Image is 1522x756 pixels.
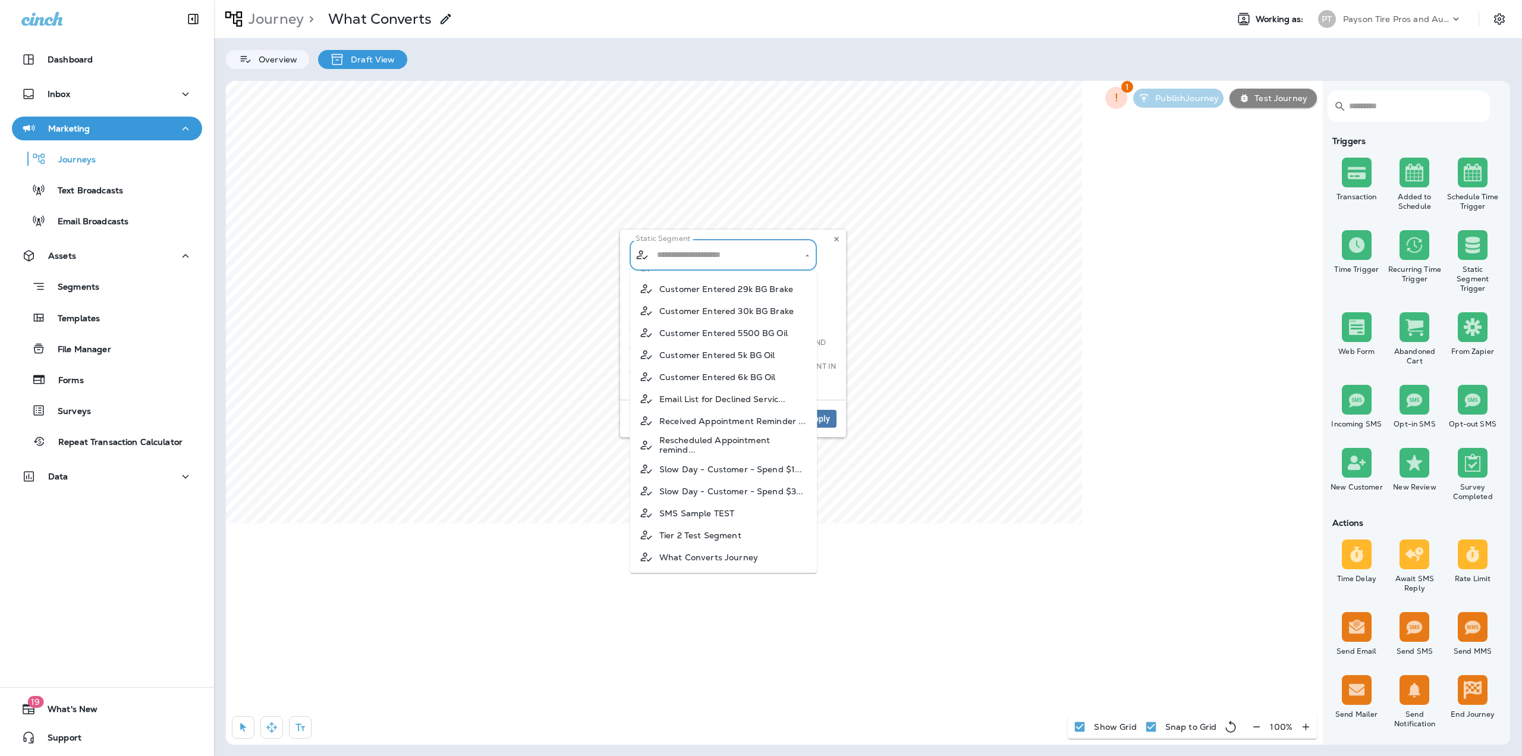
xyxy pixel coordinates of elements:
[636,234,690,243] p: Static Segment
[1489,8,1510,30] button: Settings
[659,416,806,426] span: Received Appointment Reminder ...
[12,398,202,423] button: Surveys
[46,406,91,418] p: Surveys
[659,553,758,562] span: What Converts Journey
[48,124,90,133] p: Marketing
[253,55,297,64] p: Overview
[46,155,96,166] p: Journeys
[1388,347,1442,366] div: Abandoned Cart
[1330,710,1383,719] div: Send Mailer
[48,472,68,481] p: Data
[12,117,202,140] button: Marketing
[1121,81,1133,93] span: 1
[659,509,734,518] span: SMS Sample TEST
[659,531,741,540] span: Tier 2 Test Segment
[1446,347,1499,356] div: From Zapier
[48,251,76,261] p: Assets
[12,697,202,721] button: 19What's New
[304,10,314,28] p: >
[659,306,794,316] span: Customer Entered 30k BG Brake
[802,250,813,261] button: Close
[1388,647,1442,656] div: Send SMS
[1343,14,1450,24] p: Payson Tire Pros and Automotive
[1256,14,1306,24] span: Working as:
[345,55,395,64] p: Draft View
[1330,574,1383,584] div: Time Delay
[659,487,804,496] span: Slow Day - Customer - Spend $3...
[1330,347,1383,356] div: Web Form
[1330,265,1383,274] div: Time Trigger
[36,704,98,719] span: What's New
[1446,574,1499,584] div: Rate Limit
[46,375,84,387] p: Forms
[12,177,202,202] button: Text Broadcasts
[1388,265,1442,284] div: Recurring Time Trigger
[1330,192,1383,202] div: Transaction
[1446,419,1499,429] div: Opt-out SMS
[177,7,210,31] button: Collapse Sidebar
[659,262,792,272] span: Customer Entered 27k BG Brake
[1446,265,1499,293] div: Static Segment Trigger
[1388,710,1442,729] div: Send Notification
[1318,10,1336,28] div: PT
[12,274,202,299] button: Segments
[36,733,81,747] span: Support
[1330,482,1383,492] div: New Customer
[12,208,202,233] button: Email Broadcasts
[46,313,100,325] p: Templates
[12,305,202,330] button: Templates
[12,48,202,71] button: Dashboard
[1446,647,1499,656] div: Send MMS
[1388,192,1442,211] div: Added to Schedule
[1094,722,1136,732] p: Show Grid
[1388,574,1442,593] div: Await SMS Reply
[1328,518,1502,528] div: Actions
[12,146,202,171] button: Journeys
[659,372,776,382] span: Customer Entered 6k BG Oil
[48,89,70,99] p: Inbox
[659,350,775,360] span: Customer Entered 5k BG Oil
[1388,482,1442,492] div: New Review
[659,328,788,338] span: Customer Entered 5500 BG Oil
[12,82,202,106] button: Inbox
[12,367,202,392] button: Forms
[659,284,793,294] span: Customer Entered 29k BG Brake
[809,415,830,423] span: Apply
[46,217,128,228] p: Email Broadcasts
[328,10,432,28] p: What Converts
[12,465,202,488] button: Data
[48,55,93,64] p: Dashboard
[1446,192,1499,211] div: Schedule Time Trigger
[802,410,837,428] button: Apply
[1446,710,1499,719] div: End Journey
[659,435,807,454] span: Rescheduled Appointment remind...
[12,429,202,454] button: Repeat Transaction Calculator
[1270,722,1293,732] p: 100 %
[12,726,202,749] button: Support
[659,465,803,474] span: Slow Day - Customer - Spend $1...
[1328,136,1502,146] div: Triggers
[1165,722,1217,732] p: Snap to Grid
[1330,647,1383,656] div: Send Email
[1388,419,1442,429] div: Opt-in SMS
[27,696,43,708] span: 19
[659,394,786,404] span: Email List for Declined Servic...
[1446,482,1499,501] div: Survey Completed
[1229,89,1317,108] button: Test Journey
[12,336,202,361] button: File Manager
[1330,419,1383,429] div: Incoming SMS
[1250,93,1307,103] p: Test Journey
[46,282,99,294] p: Segments
[46,437,183,448] p: Repeat Transaction Calculator
[244,10,304,28] p: Journey
[46,186,123,197] p: Text Broadcasts
[12,244,202,268] button: Assets
[46,344,111,356] p: File Manager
